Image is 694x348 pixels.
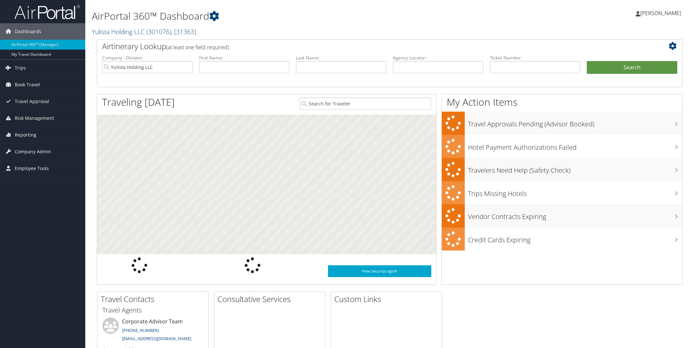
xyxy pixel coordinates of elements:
a: Travelers Need Help (Safety Check) [442,158,682,181]
span: , [ 31363 ] [171,27,196,36]
span: Company Admin [15,143,51,160]
a: Vendor Contracts Expiring [442,204,682,228]
span: ( 301076 ) [146,27,171,36]
span: Risk Management [15,110,54,126]
h3: Credit Cards Expiring [468,232,682,245]
span: Reporting [15,127,36,143]
h1: My Action Items [442,95,682,109]
span: Travel Approval [15,93,49,110]
a: [PHONE_NUMBER] [122,327,159,333]
a: Credit Cards Expiring [442,228,682,251]
h2: Airtinerary Lookup [102,41,628,52]
a: Trips Missing Hotels [442,181,682,205]
h3: Travel Agents [102,306,203,315]
h3: Travel Approvals Pending (Advisor Booked) [468,116,682,129]
input: Search for Traveler [300,98,431,110]
label: Last Name: [296,54,386,61]
span: [PERSON_NAME] [640,10,681,17]
span: Dashboards [15,23,41,40]
h2: Custom Links [334,294,442,305]
span: Employee Tools [15,160,49,177]
a: Hotel Payment Authorizations Failed [442,135,682,158]
label: First Name: [199,54,290,61]
span: Trips [15,60,26,76]
a: [EMAIL_ADDRESS][DOMAIN_NAME] [122,336,191,341]
h1: Traveling [DATE] [102,95,175,109]
label: Agency Locator: [393,54,483,61]
h3: Travelers Need Help (Safety Check) [468,163,682,175]
h3: Hotel Payment Authorizations Failed [468,140,682,152]
a: View SecurityLogic® [328,265,431,277]
h2: Travel Contacts [101,294,208,305]
a: Yulista Holding LLC [92,27,196,36]
a: Travel Approvals Pending (Advisor Booked) [442,112,682,135]
li: Corporate Advisor Team [99,317,207,344]
h1: AirPortal 360™ Dashboard [92,9,489,23]
label: Ticket Number: [490,54,581,61]
label: Company - Division: [102,54,193,61]
button: Search [587,61,677,74]
img: airportal-logo.png [14,4,80,20]
span: (at least one field required) [166,44,229,51]
h3: Vendor Contracts Expiring [468,209,682,221]
h2: Consultative Services [217,294,325,305]
h3: Trips Missing Hotels [468,186,682,198]
span: Book Travel [15,76,40,93]
a: [PERSON_NAME] [636,3,687,23]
